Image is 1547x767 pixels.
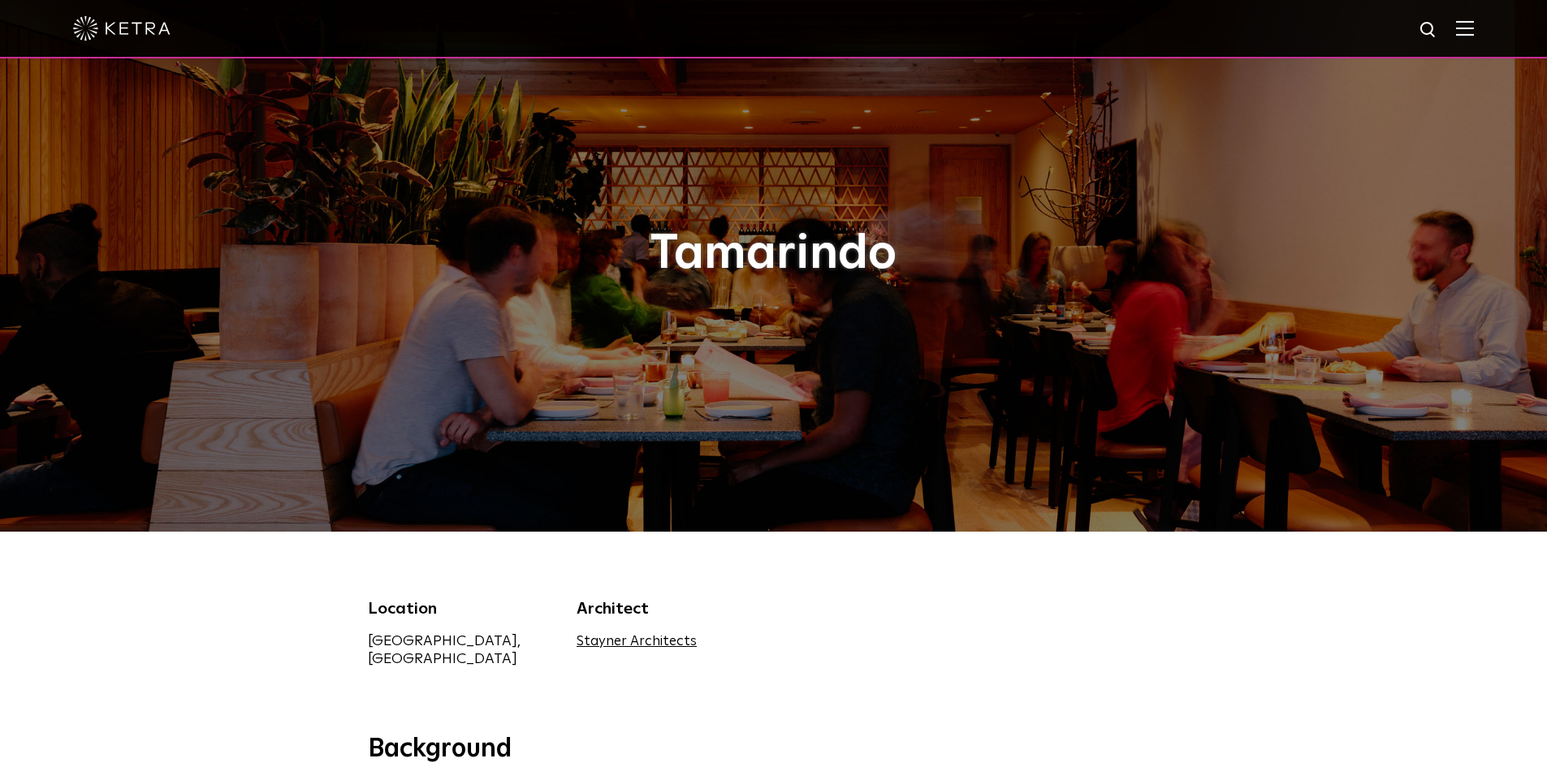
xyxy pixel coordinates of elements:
img: search icon [1419,20,1439,41]
div: Architect [577,597,762,621]
a: Stayner Architects [577,635,697,649]
div: Location [368,597,553,621]
h1: Tamarindo [368,227,1180,281]
img: Hamburger%20Nav.svg [1456,20,1474,36]
div: [GEOGRAPHIC_DATA], [GEOGRAPHIC_DATA] [368,632,553,668]
h3: Background [368,733,1180,767]
img: ketra-logo-2019-white [73,16,171,41]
